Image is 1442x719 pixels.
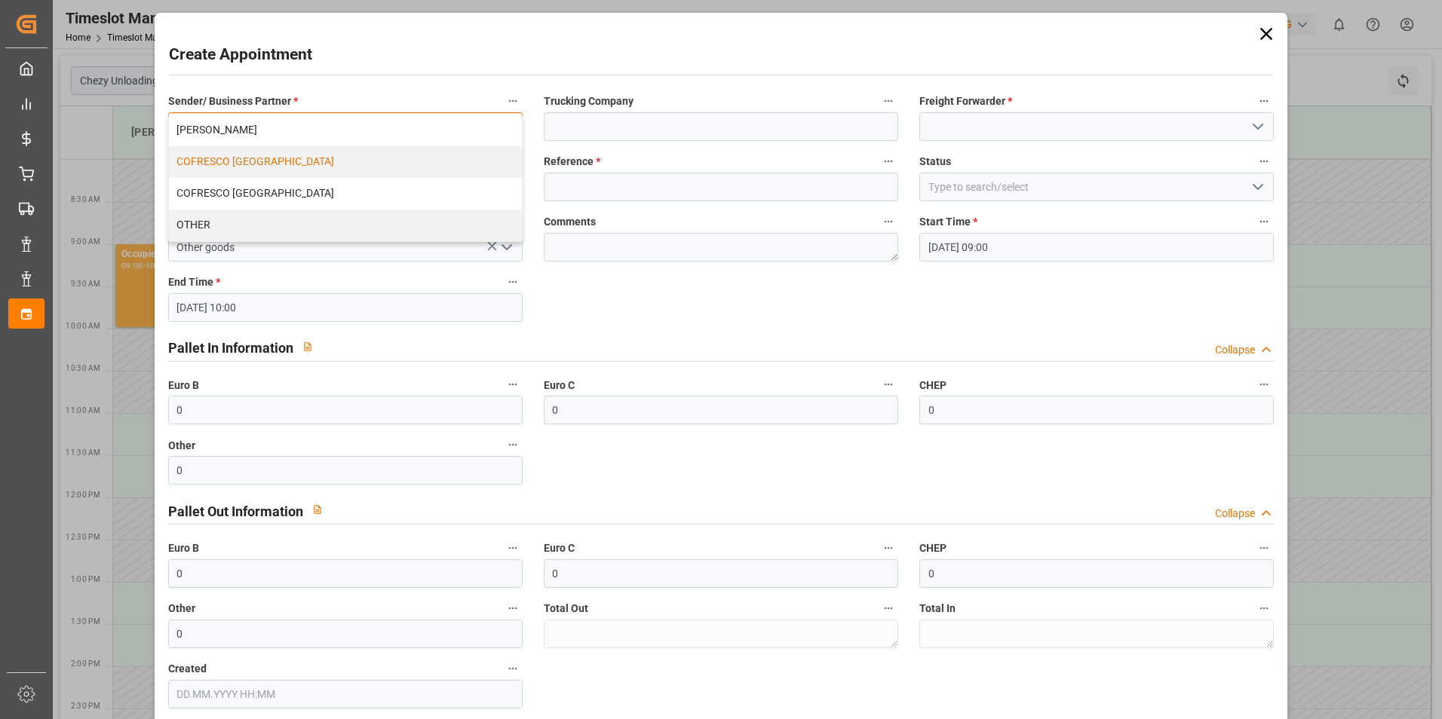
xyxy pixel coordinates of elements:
[919,378,947,393] span: CHEP
[169,178,522,210] div: COFRESCO [GEOGRAPHIC_DATA]
[1254,91,1274,111] button: Freight Forwarder *
[919,93,1012,109] span: Freight Forwarder
[1254,375,1274,394] button: CHEP
[1254,538,1274,558] button: CHEP
[544,154,600,170] span: Reference
[919,540,947,556] span: CHEP
[879,151,898,171] button: Reference *
[879,375,898,394] button: Euro C
[494,236,517,259] button: open menu
[169,210,522,241] div: OTHER
[169,146,522,178] div: COFRESCO [GEOGRAPHIC_DATA]
[168,112,523,141] button: close menu
[168,293,523,322] input: DD.MM.YYYY HH:MM
[503,91,523,111] button: Sender/ Business Partner *
[879,598,898,618] button: Total Out
[168,680,523,708] input: DD.MM.YYYY HH:MM
[168,661,207,677] span: Created
[503,272,523,292] button: End Time *
[503,598,523,618] button: Other
[1246,176,1269,199] button: open menu
[544,378,575,393] span: Euro C
[168,438,195,454] span: Other
[1215,342,1255,358] div: Collapse
[1254,598,1274,618] button: Total In
[168,233,523,262] input: Type to search/select
[168,540,199,556] span: Euro B
[168,274,220,290] span: End Time
[544,214,596,230] span: Comments
[168,93,298,109] span: Sender/ Business Partner
[169,115,522,146] div: [PERSON_NAME]
[168,338,293,358] h2: Pallet In Information
[919,154,951,170] span: Status
[1254,151,1274,171] button: Status
[879,538,898,558] button: Euro C
[1254,212,1274,231] button: Start Time *
[503,538,523,558] button: Euro B
[303,495,332,524] button: View description
[168,501,303,522] h2: Pallet Out Information
[544,540,575,556] span: Euro C
[503,659,523,678] button: Created
[919,233,1274,262] input: DD.MM.YYYY HH:MM
[1215,506,1255,522] div: Collapse
[544,93,634,109] span: Trucking Company
[168,378,199,393] span: Euro B
[503,375,523,394] button: Euro B
[919,173,1274,201] input: Type to search/select
[879,212,898,231] button: Comments
[169,43,312,67] h2: Create Appointment
[879,91,898,111] button: Trucking Company
[919,601,956,617] span: Total In
[544,601,588,617] span: Total Out
[919,214,977,230] span: Start Time
[503,435,523,454] button: Other
[168,601,195,617] span: Other
[1246,115,1269,139] button: open menu
[293,332,322,361] button: View description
